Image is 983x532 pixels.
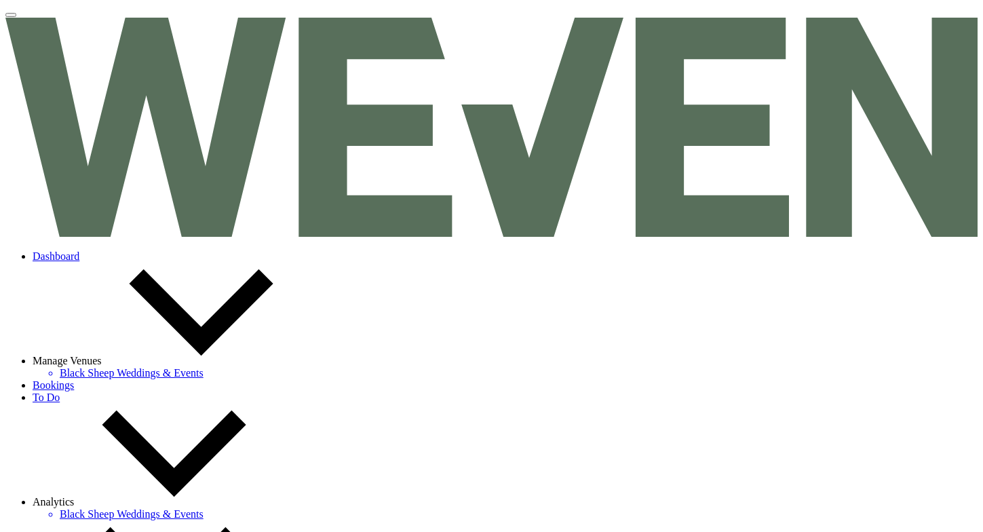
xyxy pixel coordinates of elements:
a: Dashboard [33,250,79,262]
a: Black Sheep Weddings & Events [60,367,978,379]
a: Bookings [33,379,74,391]
a: To Do [33,392,60,403]
a: Black Sheep Weddings & Events [60,508,978,520]
span: Analytics [33,496,74,508]
img: Weven Logo [5,18,978,237]
span: Manage Venues [33,355,101,366]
